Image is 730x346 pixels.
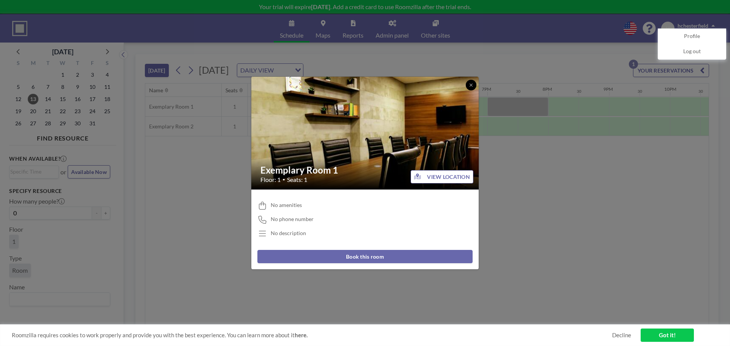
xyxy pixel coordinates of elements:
span: Profile [684,33,700,40]
span: No phone number [271,216,314,223]
a: here. [295,332,308,338]
span: Seats: 1 [287,176,307,183]
h2: Exemplary Room 1 [260,164,470,176]
a: Log out [658,44,726,59]
button: VIEW LOCATION [411,170,473,183]
img: 537.jpg [251,57,479,209]
a: Profile [658,29,726,44]
a: Decline [612,332,631,339]
span: • [282,177,285,182]
span: Floor: 1 [260,176,281,183]
button: Book this room [257,250,473,263]
div: No description [271,230,306,237]
span: Log out [683,48,701,55]
a: Got it! [641,329,694,342]
span: No amenities [271,202,302,209]
span: Roomzilla requires cookies to work properly and provide you with the best experience. You can lea... [12,332,612,339]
